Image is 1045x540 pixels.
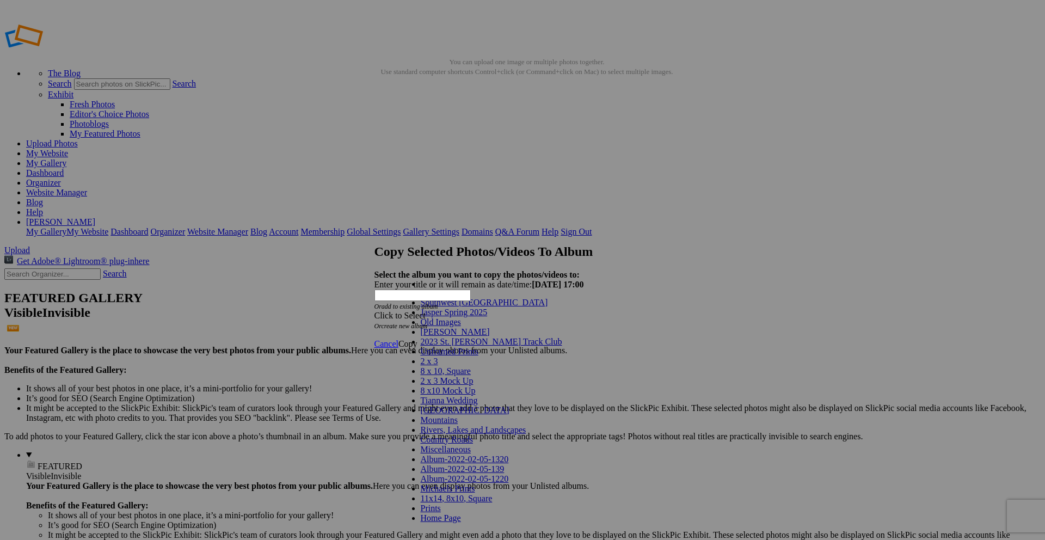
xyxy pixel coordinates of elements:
i: Or [374,322,428,330]
h2: Copy Selected Photos/Videos To Album [374,244,663,259]
strong: Select the album you want to copy the photos/videos to: [374,270,580,279]
span: Copy [398,339,417,348]
div: Enter your title or it will remain as date/time: [374,280,663,290]
i: Or [374,303,438,310]
b: [DATE] 17:00 [532,280,583,289]
a: Cancel [374,339,398,348]
span: Click to Select [374,311,426,320]
a: create new album [381,322,427,330]
a: add to existing album [382,303,438,310]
